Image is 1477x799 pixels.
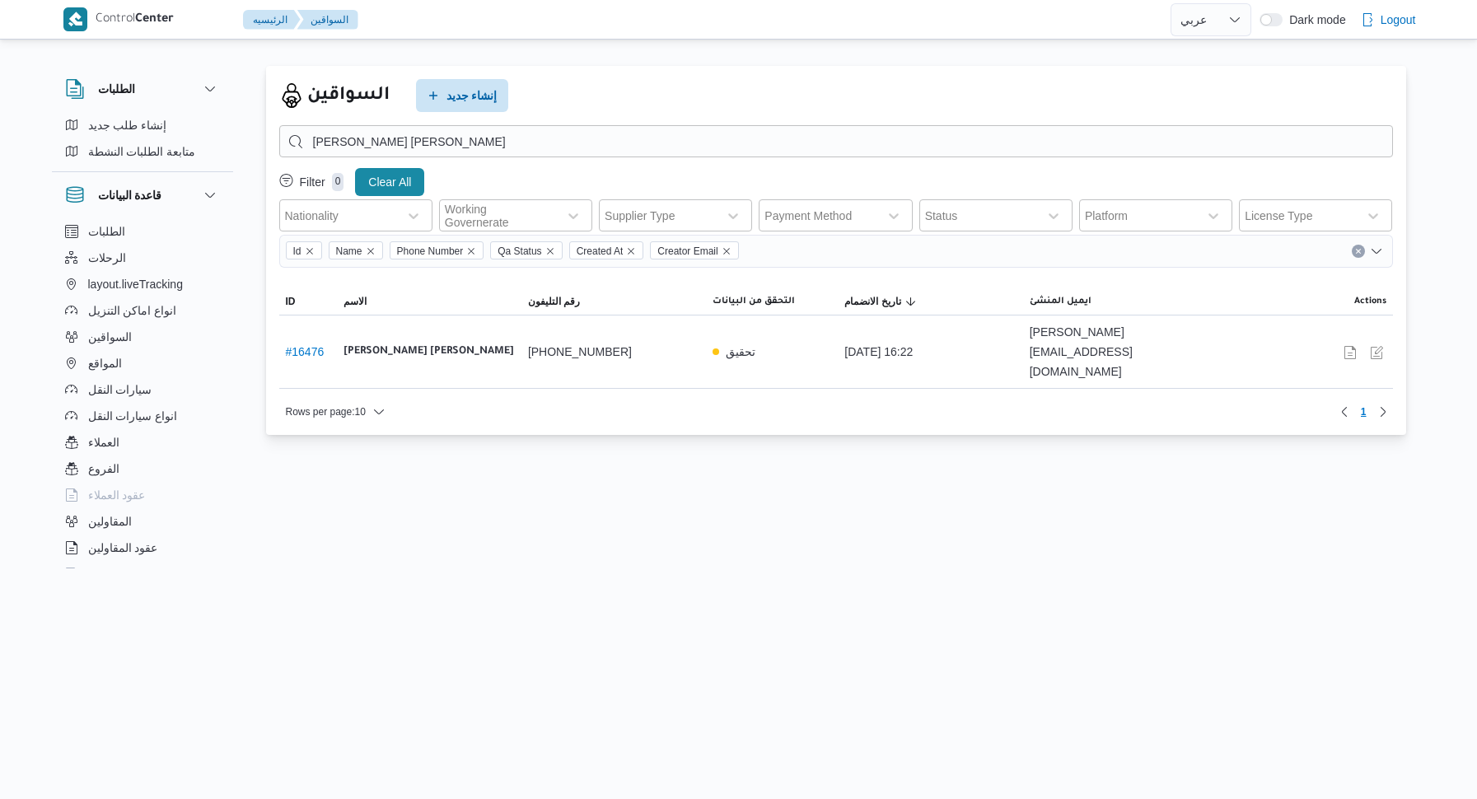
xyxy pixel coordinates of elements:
span: Name [329,241,383,259]
button: Remove Created At from selection in this group [626,246,636,256]
div: Status [925,209,958,222]
button: الرحلات [58,245,227,271]
div: الطلبات [52,112,233,171]
span: السواقين [88,327,132,347]
button: Remove Creator Email from selection in this group [722,246,731,256]
div: Nationality [285,209,339,222]
p: Filter [300,175,325,189]
div: Working Governerate [445,203,550,229]
button: عقود العملاء [58,482,227,508]
span: Qa Status [498,242,541,260]
button: Next page [1373,402,1393,422]
a: #16476 [286,345,325,358]
h3: قاعدة البيانات [98,185,162,205]
span: Logout [1381,10,1416,30]
span: متابعة الطلبات النشطة [88,142,196,161]
span: layout.liveTracking [88,274,183,294]
button: السواقين [58,324,227,350]
div: Platform [1085,209,1128,222]
button: إنشاء جديد [416,79,508,112]
span: الطلبات [88,222,125,241]
button: تاريخ الانضمامSorted in descending order [838,288,1022,315]
span: الاسم [344,295,367,308]
button: Remove Id from selection in this group [305,246,315,256]
input: Search... [279,125,1393,157]
button: الرئيسيه [243,10,301,30]
span: عقود العملاء [88,485,146,505]
span: ID [286,295,296,308]
button: Remove Name from selection in this group [366,246,376,256]
svg: Sorted in descending order [904,295,918,308]
span: Created At [577,242,624,260]
button: متابعة الطلبات النشطة [58,138,227,165]
button: انواع اماكن التنزيل [58,297,227,324]
button: رقم التليفون [521,288,706,315]
p: تحقيق [726,342,755,362]
span: 1 [1361,402,1367,422]
span: التحقق من البيانات [713,295,795,308]
span: Phone Number [397,242,464,260]
button: انواع سيارات النقل [58,403,227,429]
div: License Type [1245,209,1312,222]
button: Clear All [355,168,424,196]
button: المواقع [58,350,227,376]
div: Payment Method [764,209,852,222]
p: 0 [332,173,344,191]
h2: السواقين [307,82,390,110]
span: Qa Status [490,241,562,259]
span: [PERSON_NAME][EMAIL_ADDRESS][DOMAIN_NAME] [1030,322,1201,381]
span: رقم التليفون [528,295,580,308]
button: الاسم [337,288,521,315]
span: Dark mode [1283,13,1345,26]
span: Name [336,242,362,260]
span: Phone Number [390,241,484,259]
button: السواقين [297,10,358,30]
span: تاريخ الانضمام; Sorted in descending order [844,295,900,308]
span: Id [293,242,301,260]
button: Previous page [1334,402,1354,422]
div: Supplier Type [605,209,675,222]
span: [DATE] 16:22 [844,342,913,362]
button: اجهزة التليفون [58,561,227,587]
span: Rows per page : 10 [286,402,366,422]
button: Open list of options [1370,245,1383,258]
button: قاعدة البيانات [65,185,220,205]
span: Actions [1354,295,1386,308]
b: Center [135,13,174,26]
button: ID [279,288,337,315]
button: Page 1 of 1 [1354,402,1373,422]
button: العملاء [58,429,227,456]
span: انواع اماكن التنزيل [88,301,177,320]
h3: الطلبات [98,79,135,99]
span: Creator Email [657,242,717,260]
span: إنشاء جديد [446,86,498,105]
button: Remove Qa Status from selection in this group [545,246,555,256]
div: قاعدة البيانات [52,218,233,575]
span: Created At [569,241,644,259]
span: سيارات النقل [88,380,152,399]
span: المواقع [88,353,122,373]
button: سيارات النقل [58,376,227,403]
span: ايميل المنشئ [1030,295,1091,308]
button: عقود المقاولين [58,535,227,561]
span: الرحلات [88,248,126,268]
button: المقاولين [58,508,227,535]
button: layout.liveTracking [58,271,227,297]
span: إنشاء طلب جديد [88,115,167,135]
span: انواع سيارات النقل [88,406,178,426]
button: الطلبات [58,218,227,245]
span: Creator Email [650,241,738,259]
span: عقود المقاولين [88,538,158,558]
button: Logout [1354,3,1423,36]
button: Remove Phone Number from selection in this group [466,246,476,256]
span: المقاولين [88,512,132,531]
button: الفروع [58,456,227,482]
button: إنشاء طلب جديد [58,112,227,138]
button: Rows per page:10 [279,402,392,422]
span: الفروع [88,459,119,479]
button: الطلبات [65,79,220,99]
button: Clear input [1352,245,1365,258]
span: العملاء [88,432,119,452]
span: اجهزة التليفون [88,564,157,584]
b: [PERSON_NAME] [PERSON_NAME] [344,342,514,362]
